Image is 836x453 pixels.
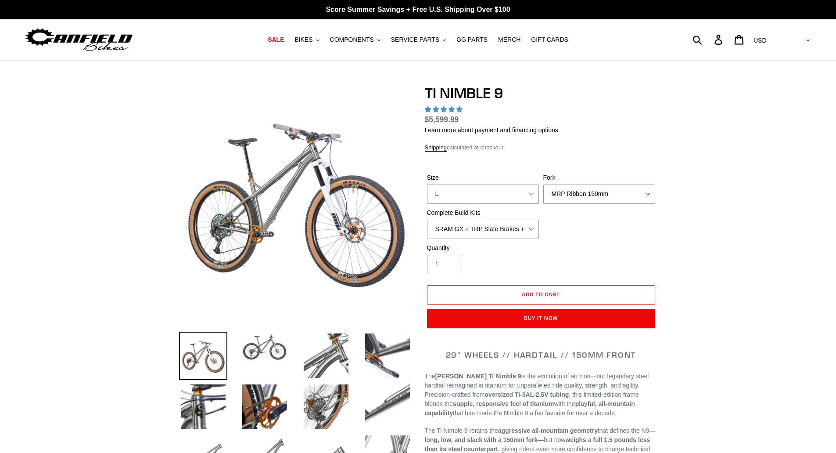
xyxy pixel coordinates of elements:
[425,144,447,152] a: Shipping
[543,173,655,182] label: Fork
[363,332,412,380] img: Load image into Gallery viewer, TI NIMBLE 9
[302,332,350,380] img: Load image into Gallery viewer, TI NIMBLE 9
[326,34,385,46] button: COMPONENTS
[452,34,492,46] a: GG PARTS
[425,436,650,453] strong: weighs a full 1.5 pounds less than its steel counterpart
[425,127,558,134] a: Learn more about payment and financing options
[179,383,227,431] img: Load image into Gallery viewer, TI NIMBLE 9
[425,115,459,124] span: $5,599.99
[268,36,284,43] span: SALE
[494,34,525,46] a: MERCH
[435,373,521,380] strong: [PERSON_NAME] Ti Nimble 9
[427,285,655,304] button: Add to cart
[427,243,539,253] label: Quantity
[498,427,598,434] strong: aggressive all-mountain geometry
[263,34,288,46] a: SALE
[302,383,350,431] img: Load image into Gallery viewer, TI NIMBLE 9
[697,30,720,49] input: Search
[498,36,520,43] span: MERCH
[522,291,560,297] span: Add to cart
[240,383,289,431] img: Load image into Gallery viewer, TI NIMBLE 9
[363,383,412,431] img: Load image into Gallery viewer, TI NIMBLE 9
[294,36,312,43] span: BIKES
[240,332,289,362] img: Load image into Gallery viewer, TI NIMBLE 9
[453,400,554,407] strong: supple, responsive feel of titanium
[427,309,655,328] button: Buy it now
[531,36,568,43] span: GIFT CARDS
[387,34,450,46] button: SERVICE PARTS
[24,26,134,54] img: Canfield Bikes
[456,36,488,43] span: GG PARTS
[290,34,323,46] button: BIKES
[425,85,657,101] h1: TI NIMBLE 9
[427,173,539,182] label: Size
[484,391,569,398] strong: oversized Ti-3AL-2.5V tubing
[446,350,636,360] span: 29" WHEELS // HARDTAIL // 150MM FRONT
[391,36,439,43] span: SERVICE PARTS
[527,34,573,46] a: GIFT CARDS
[425,143,657,152] div: calculated at checkout.
[425,436,538,443] strong: long, low, and slack with a 150mm fork
[425,106,464,113] span: 4.89 stars
[179,332,227,380] img: Load image into Gallery viewer, TI NIMBLE 9
[425,372,657,418] p: The is the evolution of an icon—our legendary steel hardtail reimagined in titanium for unparalle...
[330,36,374,43] span: COMPONENTS
[427,208,539,217] label: Complete Build Kits
[181,87,410,316] img: TI NIMBLE 9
